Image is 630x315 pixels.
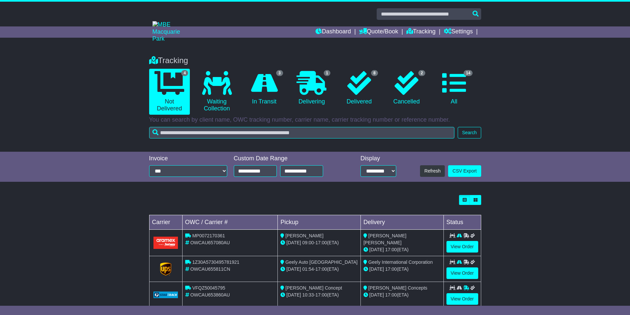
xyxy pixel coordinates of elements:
[152,21,192,43] img: MBE Macquarie Park
[190,240,230,245] span: OWCAU657080AU
[153,237,178,249] img: Aramex.png
[286,266,301,272] span: [DATE]
[285,233,323,238] span: [PERSON_NAME]
[315,240,327,245] span: 17:00
[280,239,358,246] div: - (ETA)
[371,70,378,76] span: 8
[458,127,481,138] button: Search
[418,70,425,76] span: 2
[276,70,283,76] span: 3
[360,215,443,230] td: Delivery
[464,70,473,76] span: 14
[181,70,188,76] span: 4
[280,266,358,273] div: - (ETA)
[286,240,301,245] span: [DATE]
[146,56,484,65] div: Tracking
[386,69,427,108] a: 2 Cancelled
[363,246,441,253] div: (ETA)
[385,247,397,252] span: 17:00
[280,292,358,298] div: - (ETA)
[446,293,478,305] a: View Order
[291,69,332,108] a: 1 Delivering
[192,285,225,291] span: VFQZ50045795
[149,215,182,230] td: Carrier
[149,69,190,115] a: 4 Not Delivered
[286,292,301,297] span: [DATE]
[363,266,441,273] div: (ETA)
[369,266,384,272] span: [DATE]
[446,267,478,279] a: View Order
[244,69,284,108] a: 3 In Transit
[234,155,340,162] div: Custom Date Range
[190,292,230,297] span: OWCAU653860AU
[359,26,398,38] a: Quote/Book
[339,69,379,108] a: 8 Delivered
[192,259,239,265] span: 1Z30A5730495781921
[149,155,227,162] div: Invoice
[315,292,327,297] span: 17:00
[363,233,406,245] span: [PERSON_NAME] [PERSON_NAME]
[434,69,474,108] a: 14 All
[302,292,314,297] span: 10:33
[190,266,230,272] span: OWCAU655811CN
[385,266,397,272] span: 17:00
[315,266,327,272] span: 17:00
[448,165,481,177] a: CSV Export
[446,241,478,253] a: View Order
[443,215,481,230] td: Status
[278,215,361,230] td: Pickup
[368,285,427,291] span: [PERSON_NAME] Concepts
[160,262,171,276] img: GetCarrierServiceLogo
[182,215,278,230] td: OWC / Carrier #
[363,292,441,298] div: (ETA)
[360,155,396,162] div: Display
[369,292,384,297] span: [DATE]
[149,116,481,124] p: You can search by client name, OWC tracking number, carrier name, carrier tracking number or refe...
[368,259,433,265] span: Geely International Corporation
[153,292,178,298] img: GetCarrierServiceLogo
[192,233,225,238] span: MP0072170361
[302,266,314,272] span: 01:54
[369,247,384,252] span: [DATE]
[302,240,314,245] span: 09:00
[444,26,473,38] a: Settings
[285,285,342,291] span: [PERSON_NAME] Concept
[420,165,445,177] button: Refresh
[385,292,397,297] span: 17:00
[315,26,351,38] a: Dashboard
[196,69,237,115] a: Waiting Collection
[285,259,357,265] span: Geely Auto [GEOGRAPHIC_DATA]
[324,70,331,76] span: 1
[406,26,436,38] a: Tracking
